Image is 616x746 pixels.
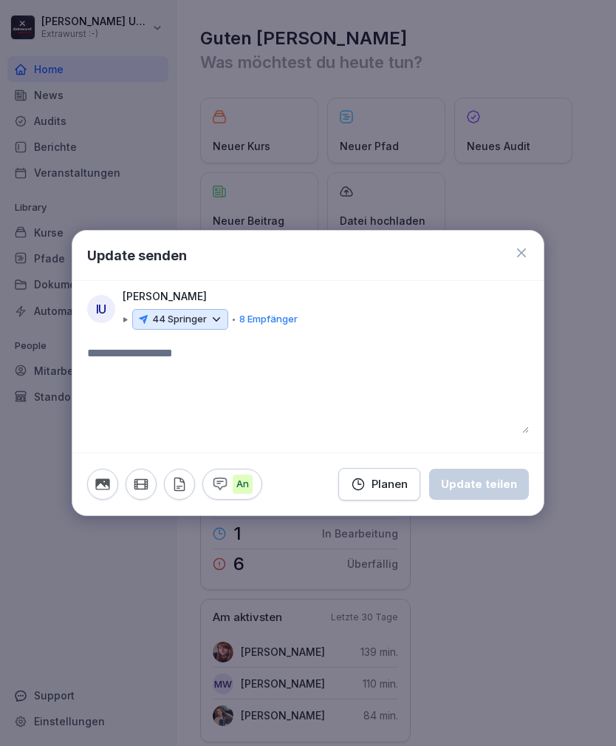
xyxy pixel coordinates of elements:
[87,245,187,265] h1: Update senden
[239,312,298,327] p: 8 Empfänger
[441,476,517,492] div: Update teilen
[152,312,207,327] p: 44 Springer
[233,475,253,494] p: An
[123,288,207,305] p: [PERSON_NAME]
[429,469,529,500] button: Update teilen
[338,468,420,501] button: Planen
[351,476,408,492] div: Planen
[202,469,262,500] button: An
[87,295,115,323] div: IU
